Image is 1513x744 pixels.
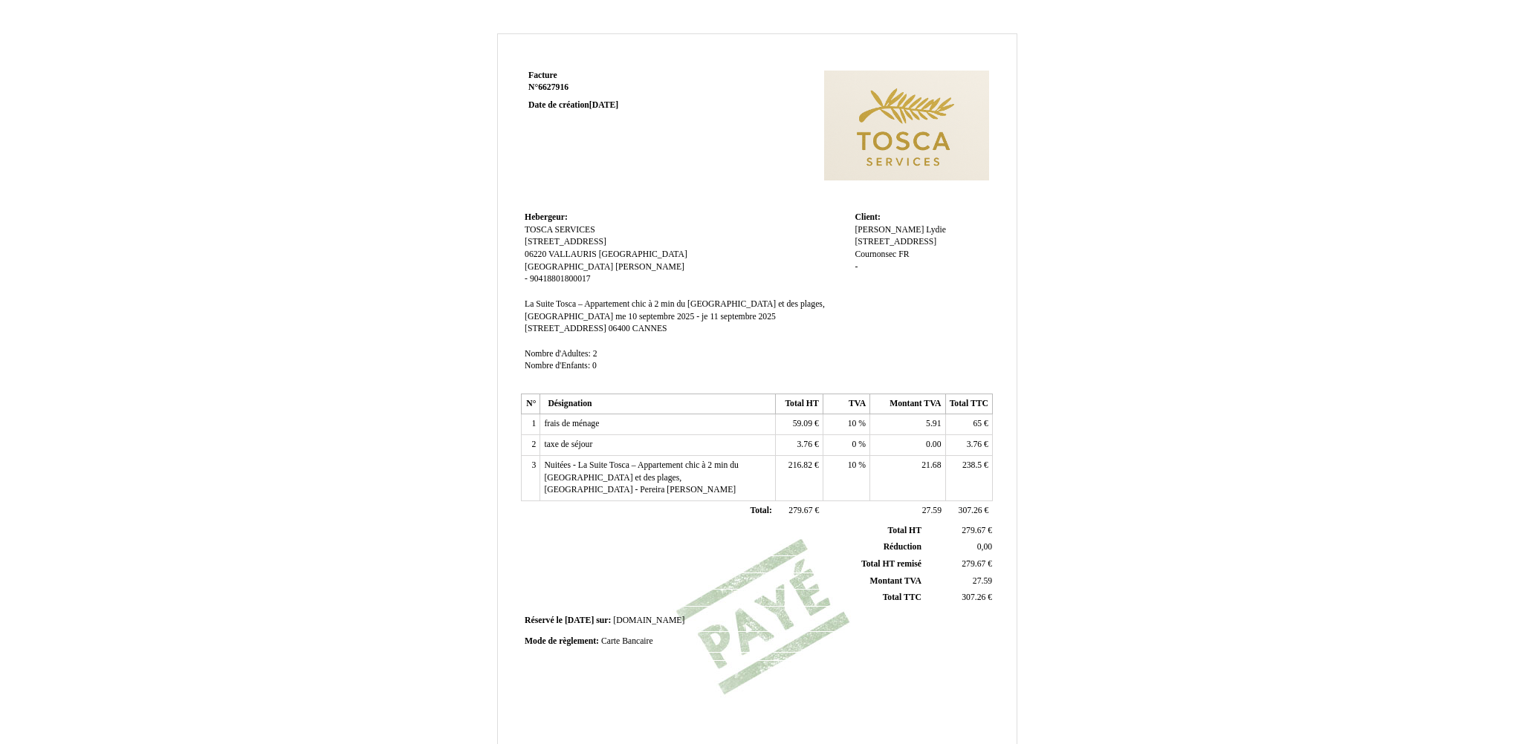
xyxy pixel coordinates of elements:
[525,616,563,625] span: Réservé le
[823,394,869,414] th: TVA
[528,71,557,80] span: Facture
[926,440,941,449] span: 0.00
[776,455,823,500] td: €
[870,576,921,586] span: Montant TVA
[776,394,823,414] th: Total HT
[525,299,825,322] span: La Suite Tosca – Appartement chic à 2 min du [GEOGRAPHIC_DATA] et des plages, [GEOGRAPHIC_DATA]
[522,455,540,500] td: 3
[548,249,597,259] span: VALLAURIS
[945,435,992,456] td: €
[522,394,540,414] th: N°
[962,593,985,602] span: 307.26
[855,249,896,259] span: Cournonsec
[525,212,568,222] span: Hebergeur:
[967,440,982,449] span: 3.76
[973,576,992,586] span: 27.59
[855,212,880,222] span: Client:
[962,559,985,569] span: 279.67
[823,435,869,456] td: %
[945,394,992,414] th: Total TTC
[750,506,771,515] span: Total:
[599,249,687,259] span: [GEOGRAPHIC_DATA]
[525,249,546,259] span: 06220
[596,616,611,625] span: sur:
[924,590,995,607] td: €
[528,82,706,94] strong: N°
[522,414,540,435] td: 1
[797,440,812,449] span: 3.76
[973,419,982,428] span: 65
[525,262,613,272] span: [GEOGRAPHIC_DATA]
[525,636,599,646] span: Mode de règlement:
[823,414,869,435] td: %
[544,419,599,428] span: frais de ménage
[884,542,921,552] span: Réduction
[525,324,606,333] span: [STREET_ADDRESS]
[824,70,989,181] img: logo
[589,100,618,110] span: [DATE]
[922,506,942,515] span: 27.59
[924,556,995,573] td: €
[609,324,630,333] span: 06400
[565,616,594,625] span: [DATE]
[530,274,591,284] span: 90418801800017
[776,500,823,521] td: €
[945,500,992,521] td: €
[544,440,592,449] span: taxe de séjour
[883,593,921,602] span: Total TTC
[848,419,857,428] span: 10
[525,237,606,247] span: [STREET_ADDRESS]
[870,394,945,414] th: Montant TVA
[544,460,739,495] span: Nuitées - La Suite Tosca – Appartement chic à 2 min du [GEOGRAPHIC_DATA] et des plages, [GEOGRAPH...
[962,460,982,470] span: 238.5
[525,361,590,371] span: Nombre d'Enfants:
[945,455,992,500] td: €
[540,394,776,414] th: Désignation
[525,349,591,359] span: Nombre d'Adultes:
[898,249,909,259] span: FR
[855,225,924,235] span: [PERSON_NAME]
[538,82,568,92] span: 6627916
[926,225,946,235] span: Lydie
[593,349,597,359] span: 2
[776,414,823,435] td: €
[852,440,857,449] span: 0
[525,274,528,284] span: -
[613,616,684,625] span: [DOMAIN_NAME]
[848,460,857,470] span: 10
[888,526,921,535] span: Total HT
[962,526,985,535] span: 279.67
[601,636,653,646] span: Carte Bancaire
[525,225,595,235] span: TOSCA SERVICES
[793,419,812,428] span: 59.09
[855,262,858,272] span: -
[522,435,540,456] td: 2
[924,523,995,539] td: €
[977,542,992,552] span: 0,00
[926,419,941,428] span: 5.91
[776,435,823,456] td: €
[592,361,597,371] span: 0
[528,100,618,110] strong: Date de création
[921,460,941,470] span: 21.68
[861,559,921,569] span: Total HT remisé
[615,312,776,322] span: me 10 septembre 2025 - je 11 septembre 2025
[855,237,936,247] span: [STREET_ADDRESS]
[823,455,869,500] td: %
[615,262,684,272] span: [PERSON_NAME]
[788,506,812,515] span: 279.67
[632,324,667,333] span: CANNES
[945,414,992,435] td: €
[959,506,982,515] span: 307.26
[788,460,812,470] span: 216.82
